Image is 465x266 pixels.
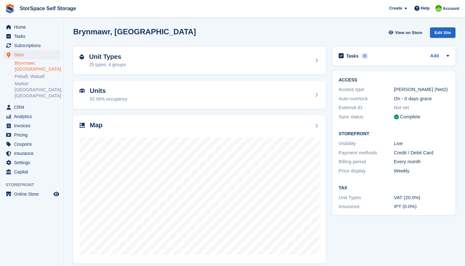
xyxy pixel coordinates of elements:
[400,113,420,121] div: Complete
[430,27,455,40] a: Edit Site
[3,50,60,59] a: menu
[443,5,459,12] span: Account
[14,112,52,121] span: Analytics
[6,182,63,188] span: Storefront
[3,23,60,31] a: menu
[339,104,394,111] div: External ID
[90,87,127,94] h2: Units
[73,47,326,75] a: Unit Types 25 types, 4 groups
[14,190,52,199] span: Online Store
[430,52,439,60] a: Add
[3,158,60,167] a: menu
[394,203,449,210] div: IPT (0.0%)
[3,149,60,158] a: menu
[73,115,326,264] a: Map
[394,158,449,165] div: Every month
[17,3,79,14] a: StorSpace Self Storage
[14,41,52,50] span: Subscriptions
[388,27,425,38] a: View on Store
[339,158,394,165] div: Billing period
[394,149,449,157] div: Credit / Debit Card
[80,54,84,59] img: unit-type-icn-2b2737a686de81e16bb02015468b77c625bbabd49415b5ef34ead5e3b44a266d.svg
[73,27,196,36] h2: Brynmawr, [GEOGRAPHIC_DATA]
[89,61,126,68] div: 25 types, 4 groups
[14,140,52,149] span: Coupons
[90,122,102,129] h2: Map
[53,190,60,198] a: Preview store
[361,53,369,59] div: 0
[394,95,449,102] div: On - 0 days grace
[430,27,455,38] div: Edit Site
[80,123,85,128] img: map-icn-33ee37083ee616e46c38cad1a60f524a97daa1e2b2c8c0bc3eb3415660979fc1.svg
[339,86,394,93] div: Access type
[14,167,52,176] span: Capital
[339,167,394,175] div: Price display
[3,130,60,139] a: menu
[339,149,394,157] div: Payment methods
[389,5,402,11] span: Create
[80,88,85,93] img: unit-icn-7be61d7bf1b0ce9d3e12c5938cc71ed9869f7b940bace4675aadf7bd6d80202e.svg
[3,190,60,199] a: menu
[339,140,394,147] div: Visibility
[394,167,449,175] div: Weekly
[3,121,60,130] a: menu
[339,194,394,201] div: Unit Types
[421,5,430,11] span: Help
[89,53,126,60] h2: Unit Types
[14,130,52,139] span: Pricing
[14,32,52,41] span: Tasks
[15,81,60,99] a: Market [GEOGRAPHIC_DATA], [GEOGRAPHIC_DATA]
[15,73,60,80] a: Pelsall, Walsall
[339,113,394,121] div: Sync status
[339,185,449,191] h2: Tax
[394,194,449,201] div: VAT (20.0%)
[3,112,60,121] a: menu
[394,140,449,147] div: Live
[3,41,60,50] a: menu
[14,158,52,167] span: Settings
[346,53,359,59] h2: Tasks
[14,23,52,31] span: Home
[435,5,442,11] img: paul catt
[15,60,60,72] a: Brynmawr, [GEOGRAPHIC_DATA]
[394,86,449,93] div: [PERSON_NAME] (Net2)
[3,140,60,149] a: menu
[395,30,422,36] span: View on Store
[90,96,127,102] div: 92.06% occupancy
[339,203,394,210] div: Insurance
[394,104,449,111] div: Not set
[14,121,52,130] span: Invoices
[339,78,449,83] h2: ACCESS
[339,131,449,136] h2: Storefront
[14,149,52,158] span: Insurance
[73,81,326,109] a: Units 92.06% occupancy
[3,167,60,176] a: menu
[5,4,15,13] img: stora-icon-8386f47178a22dfd0bd8f6a31ec36ba5ce8667c1dd55bd0f319d3a0aa187defe.svg
[3,103,60,112] a: menu
[14,103,52,112] span: CRM
[14,50,52,59] span: Sites
[339,95,394,102] div: Auto-overlock
[3,32,60,41] a: menu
